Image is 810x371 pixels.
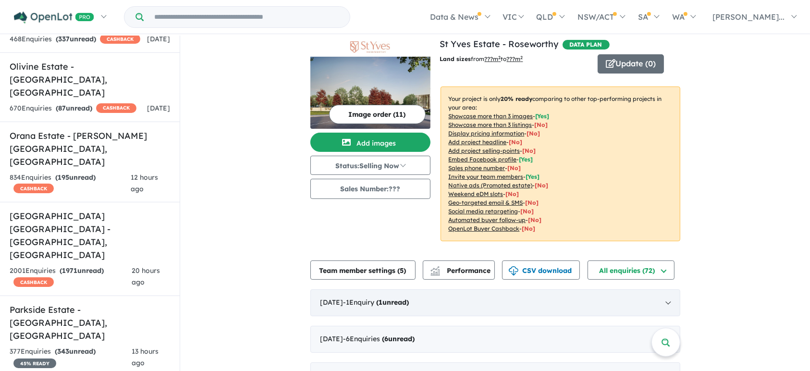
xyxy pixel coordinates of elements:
span: [PERSON_NAME]... [712,12,785,22]
button: Team member settings (5) [310,260,416,280]
u: Social media retargeting [449,208,518,215]
u: Showcase more than 3 images [449,112,533,120]
p: from [440,54,590,64]
span: CASHBACK [13,184,54,193]
div: [DATE] [310,289,680,316]
span: 195 [58,173,69,182]
span: - 6 Enquir ies [344,334,415,343]
span: - 1 Enquir y [344,298,409,307]
input: Try estate name, suburb, builder or developer [146,7,348,27]
sup: 2 [499,55,501,60]
div: 377 Enquir ies [10,346,132,369]
u: Showcase more than 3 listings [449,121,532,128]
button: All enquiries (72) [588,260,675,280]
span: 87 [58,104,66,112]
u: Add project selling-points [449,147,520,154]
h5: Parkside Estate - [GEOGRAPHIC_DATA] , [GEOGRAPHIC_DATA] [10,303,170,342]
button: Image order (11) [329,105,426,124]
div: 834 Enquir ies [10,172,131,195]
strong: ( unread) [56,35,96,43]
a: St Yves Estate - Roseworthy [440,38,559,49]
u: Sales phone number [449,164,505,172]
span: [ No ] [535,121,548,128]
span: DATA PLAN [563,40,610,49]
span: 343 [57,347,69,356]
sup: 2 [521,55,523,60]
span: [No] [528,216,542,223]
span: [ Yes ] [519,156,533,163]
img: download icon [509,266,518,276]
span: [DATE] [147,104,170,112]
strong: ( unread) [55,173,96,182]
button: Sales Number:??? [310,179,430,199]
u: Geo-targeted email & SMS [449,199,523,206]
span: [No] [522,225,536,232]
h5: Olivine Estate - [GEOGRAPHIC_DATA] , [GEOGRAPHIC_DATA] [10,60,170,99]
u: Embed Facebook profile [449,156,517,163]
button: Add images [310,133,430,152]
u: Weekend eDM slots [449,190,503,198]
strong: ( unread) [377,298,409,307]
u: Automated buyer follow-up [449,216,526,223]
span: [DATE] [147,35,170,43]
u: ???m [507,55,523,62]
span: to [501,55,523,62]
span: 5 [400,266,404,275]
img: line-chart.svg [430,266,439,272]
div: 468 Enquir ies [10,34,140,45]
u: Invite your team members [449,173,524,180]
strong: ( unread) [55,347,96,356]
u: Native ads (Promoted estate) [449,182,533,189]
span: [No] [506,190,519,198]
div: 2001 Enquir ies [10,265,132,288]
u: ??? m [485,55,501,62]
u: Display pricing information [449,130,525,137]
span: [No] [526,199,539,206]
button: CSV download [502,260,580,280]
strong: ( unread) [60,266,104,275]
h5: Orana Estate - [PERSON_NAME][GEOGRAPHIC_DATA] , [GEOGRAPHIC_DATA] [10,129,170,168]
h5: [GEOGRAPHIC_DATA] [GEOGRAPHIC_DATA] - [GEOGRAPHIC_DATA] , [GEOGRAPHIC_DATA] [10,210,170,261]
b: Land sizes [440,55,471,62]
img: St Yves Estate - Roseworthy [310,57,430,129]
span: Performance [432,266,491,275]
p: Your project is only comparing to other top-performing projects in your area: - - - - - - - - - -... [441,87,680,241]
div: 670 Enquir ies [10,103,136,114]
span: 1971 [62,266,77,275]
img: Openlot PRO Logo White [14,12,94,24]
span: [ No ] [508,164,521,172]
span: CASHBACK [13,277,54,287]
strong: ( unread) [382,334,415,343]
span: [ No ] [509,138,523,146]
span: 337 [58,35,70,43]
span: [No] [521,208,534,215]
span: 6 [385,334,389,343]
span: 13 hours ago [132,347,159,367]
strong: ( unread) [56,104,92,112]
span: 12 hours ago [131,173,158,193]
span: [ Yes ] [536,112,550,120]
span: 20 hours ago [132,266,160,286]
u: OpenLot Buyer Cashback [449,225,520,232]
span: [No] [535,182,549,189]
span: 1 [379,298,383,307]
a: St Yves Estate - Roseworthy LogoSt Yves Estate - Roseworthy [310,37,430,129]
span: 45 % READY [13,359,56,368]
button: Update (0) [598,54,664,74]
span: CASHBACK [100,34,140,44]
span: [ No ] [527,130,540,137]
u: Add project headline [449,138,507,146]
div: [DATE] [310,326,680,353]
img: St Yves Estate - Roseworthy Logo [314,41,427,53]
span: CASHBACK [96,103,136,113]
b: 20 % ready [501,95,533,102]
button: Status:Selling Now [310,156,430,175]
span: [ Yes ] [526,173,540,180]
span: [ No ] [523,147,536,154]
button: Performance [423,260,495,280]
img: bar-chart.svg [430,269,440,275]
